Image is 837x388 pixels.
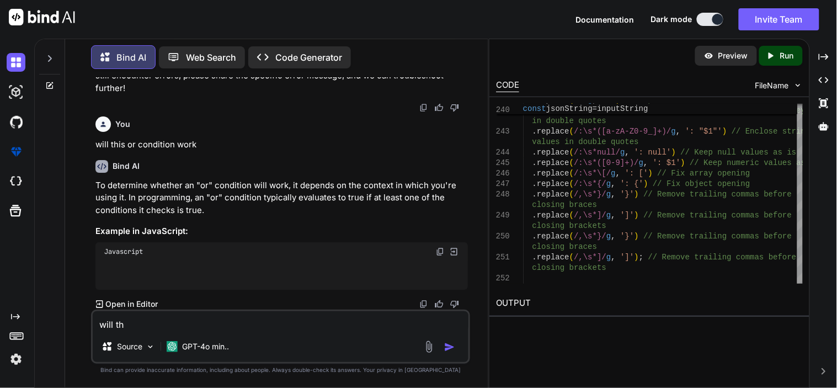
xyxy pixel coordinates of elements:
[496,252,509,263] div: 251
[644,190,792,199] span: // Remove trailing commas before
[574,169,611,178] span: /:\s*\[/
[574,253,607,262] span: /,\s*]/
[496,158,509,168] div: 245
[496,273,509,284] div: 252
[621,211,635,220] span: ']'
[537,127,569,136] span: replace
[537,106,569,115] span: replace
[423,341,435,353] img: attachment
[616,169,620,178] span: ,
[606,253,611,262] span: g
[653,179,750,188] span: // Fix object opening
[496,147,509,158] div: 244
[569,127,574,136] span: (
[489,290,809,316] h2: OUTPUT
[681,158,685,167] span: )
[574,158,639,167] span: /:\s*([0-9]+)/
[639,158,643,167] span: g
[606,232,611,241] span: g
[569,190,574,199] span: (
[450,103,459,112] img: dislike
[496,210,509,221] div: 249
[532,253,537,262] span: .
[436,247,445,256] img: copy
[113,161,140,172] h6: Bind AI
[7,350,25,369] img: settings
[450,300,459,309] img: dislike
[95,139,468,151] p: will this or condition work
[537,158,569,167] span: replace
[648,169,653,178] span: )
[532,116,606,125] span: in double quotes
[7,113,25,131] img: githubDark
[704,51,714,61] img: preview
[569,179,574,188] span: (
[574,211,607,220] span: /,\s*]/
[653,158,680,167] span: ': $1'
[537,253,569,262] span: replace
[621,232,635,241] span: '}'
[537,148,569,157] span: replace
[419,300,428,309] img: copy
[532,127,537,136] span: .
[611,169,616,178] span: g
[496,79,519,92] div: CODE
[532,137,639,146] span: values in double quotes
[532,242,598,251] span: closing braces
[435,300,444,309] img: like
[635,253,639,262] span: )
[9,9,75,25] img: Bind AI
[419,103,428,112] img: copy
[574,179,607,188] span: /:\s*{/
[537,232,569,241] span: replace
[611,211,616,220] span: ,
[644,211,792,220] span: // Remove trailing commas before
[496,126,509,137] div: 243
[574,190,607,199] span: /,\s*}/
[574,232,607,241] span: /,\s*}/
[635,232,639,241] span: )
[537,211,569,220] span: replace
[611,190,616,199] span: ,
[569,211,574,220] span: (
[532,158,537,167] span: .
[444,342,455,353] img: icon
[598,104,648,113] span: inputString
[576,14,635,25] button: Documentation
[671,127,676,136] span: g
[117,341,142,352] p: Source
[546,104,593,113] span: jsonString
[690,106,695,115] span: g
[621,148,625,157] span: g
[537,179,569,188] span: replace
[732,106,736,115] span: )
[569,148,574,157] span: (
[635,211,639,220] span: )
[523,104,546,113] span: const
[621,179,644,188] span: ': {'
[532,106,537,115] span: .
[532,221,606,230] span: closing brackets
[275,51,342,64] p: Code Generator
[167,341,178,352] img: GPT-4o mini
[569,232,574,241] span: (
[496,105,509,115] span: 240
[685,127,722,136] span: ': "$1"'
[755,80,789,91] span: FileName
[621,190,635,199] span: '}'
[739,8,819,30] button: Invite Team
[532,169,537,178] span: .
[658,169,750,178] span: // Fix array opening
[496,179,509,189] div: 247
[569,106,574,115] span: (
[104,247,143,256] span: Javascript
[569,253,574,262] span: (
[532,232,537,241] span: .
[681,148,797,157] span: // Keep null values as is
[7,83,25,102] img: darkAi-studio
[574,106,690,115] span: /([a-zA-Z0-9_]+)(?=\s*:)/
[93,311,468,331] textarea: will th
[182,341,229,352] p: GPT-4o min..
[606,211,611,220] span: g
[651,14,692,25] span: Dark mode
